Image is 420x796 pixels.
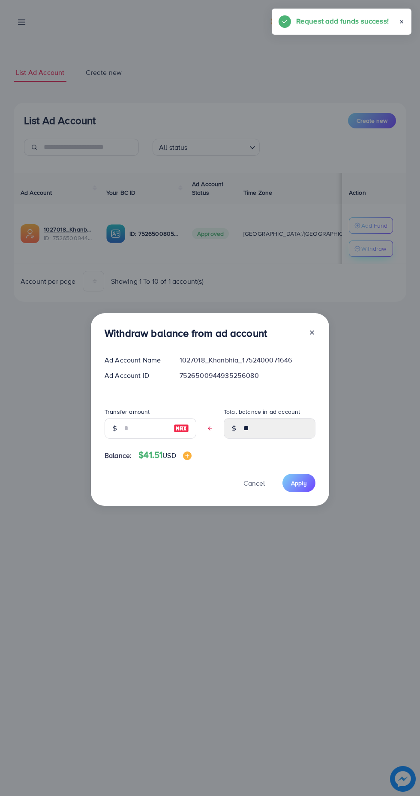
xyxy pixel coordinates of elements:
[282,474,315,492] button: Apply
[138,450,191,460] h4: $41.51
[233,474,276,492] button: Cancel
[224,407,300,416] label: Total balance in ad account
[243,478,265,488] span: Cancel
[173,355,322,365] div: 1027018_Khanbhia_1752400071646
[183,451,192,460] img: image
[291,479,307,487] span: Apply
[98,355,173,365] div: Ad Account Name
[105,407,150,416] label: Transfer amount
[98,371,173,380] div: Ad Account ID
[173,371,322,380] div: 7526500944935256080
[162,451,176,460] span: USD
[174,423,189,434] img: image
[296,15,389,27] h5: Request add funds success!
[105,327,267,339] h3: Withdraw balance from ad account
[105,451,132,460] span: Balance:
